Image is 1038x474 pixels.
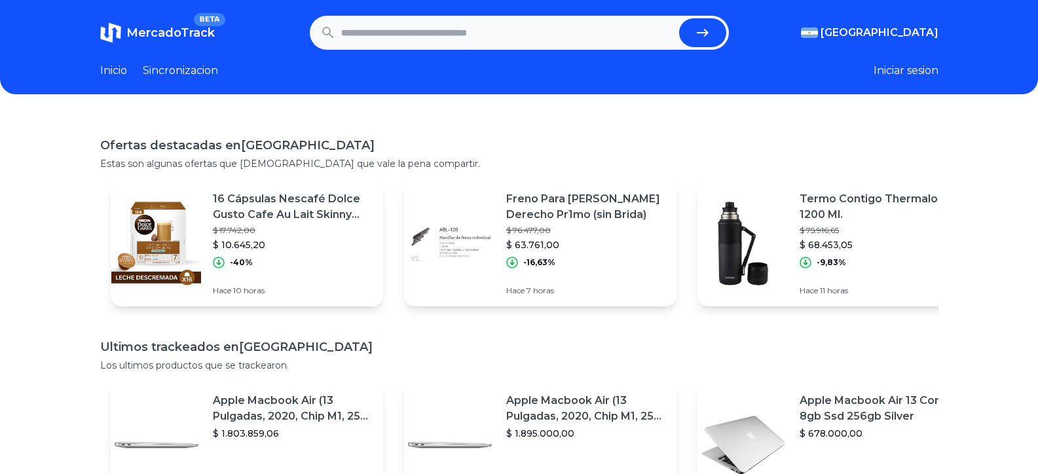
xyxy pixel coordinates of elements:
[506,285,666,296] p: Hace 7 horas
[143,63,218,79] a: Sincronizacion
[821,25,938,41] span: [GEOGRAPHIC_DATA]
[800,285,959,296] p: Hace 11 horas
[506,238,666,251] p: $ 63.761,00
[800,427,959,440] p: $ 678.000,00
[817,257,846,268] p: -9,83%
[100,359,938,372] p: Los ultimos productos que se trackearon.
[800,238,959,251] p: $ 68.453,05
[100,63,127,79] a: Inicio
[213,225,373,236] p: $ 17.742,00
[506,393,666,424] p: Apple Macbook Air (13 Pulgadas, 2020, Chip M1, 256 Gb De Ssd, 8 Gb De Ram) - Plata
[111,181,383,306] a: Featured image16 Cápsulas Nescafé Dolce Gusto Cafe Au Lait Skinny Descremado$ 17.742,00$ 10.645,2...
[100,338,938,356] h1: Ultimos trackeados en [GEOGRAPHIC_DATA]
[111,198,202,289] img: Featured image
[213,285,373,296] p: Hace 10 horas
[801,27,818,38] img: Argentina
[404,198,496,289] img: Featured image
[100,157,938,170] p: Estas son algunas ofertas que [DEMOGRAPHIC_DATA] que vale la pena compartir.
[800,393,959,424] p: Apple Macbook Air 13 Core I5 8gb Ssd 256gb Silver
[506,427,666,440] p: $ 1.895.000,00
[801,25,938,41] button: [GEOGRAPHIC_DATA]
[230,257,253,268] p: -40%
[404,181,677,306] a: Featured imageFreno Para [PERSON_NAME] Derecho Pr1mo (sin Brida)$ 76.477,00$ 63.761,00-16,63%Hace...
[213,427,373,440] p: $ 1.803.859,06
[874,63,938,79] button: Iniciar sesion
[213,238,373,251] p: $ 10.645,20
[100,22,121,43] img: MercadoTrack
[800,191,959,223] p: Termo Contigo Thermalock 1200 Ml.
[523,257,555,268] p: -16,63%
[213,393,373,424] p: Apple Macbook Air (13 Pulgadas, 2020, Chip M1, 256 Gb De Ssd, 8 Gb De Ram) - Plata
[126,26,215,40] span: MercadoTrack
[697,198,789,289] img: Featured image
[506,225,666,236] p: $ 76.477,00
[100,136,938,155] h1: Ofertas destacadas en [GEOGRAPHIC_DATA]
[213,191,373,223] p: 16 Cápsulas Nescafé Dolce Gusto Cafe Au Lait Skinny Descremado
[800,225,959,236] p: $ 75.916,65
[697,181,970,306] a: Featured imageTermo Contigo Thermalock 1200 Ml.$ 75.916,65$ 68.453,05-9,83%Hace 11 horas
[100,22,215,43] a: MercadoTrackBETA
[194,13,225,26] span: BETA
[506,191,666,223] p: Freno Para [PERSON_NAME] Derecho Pr1mo (sin Brida)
